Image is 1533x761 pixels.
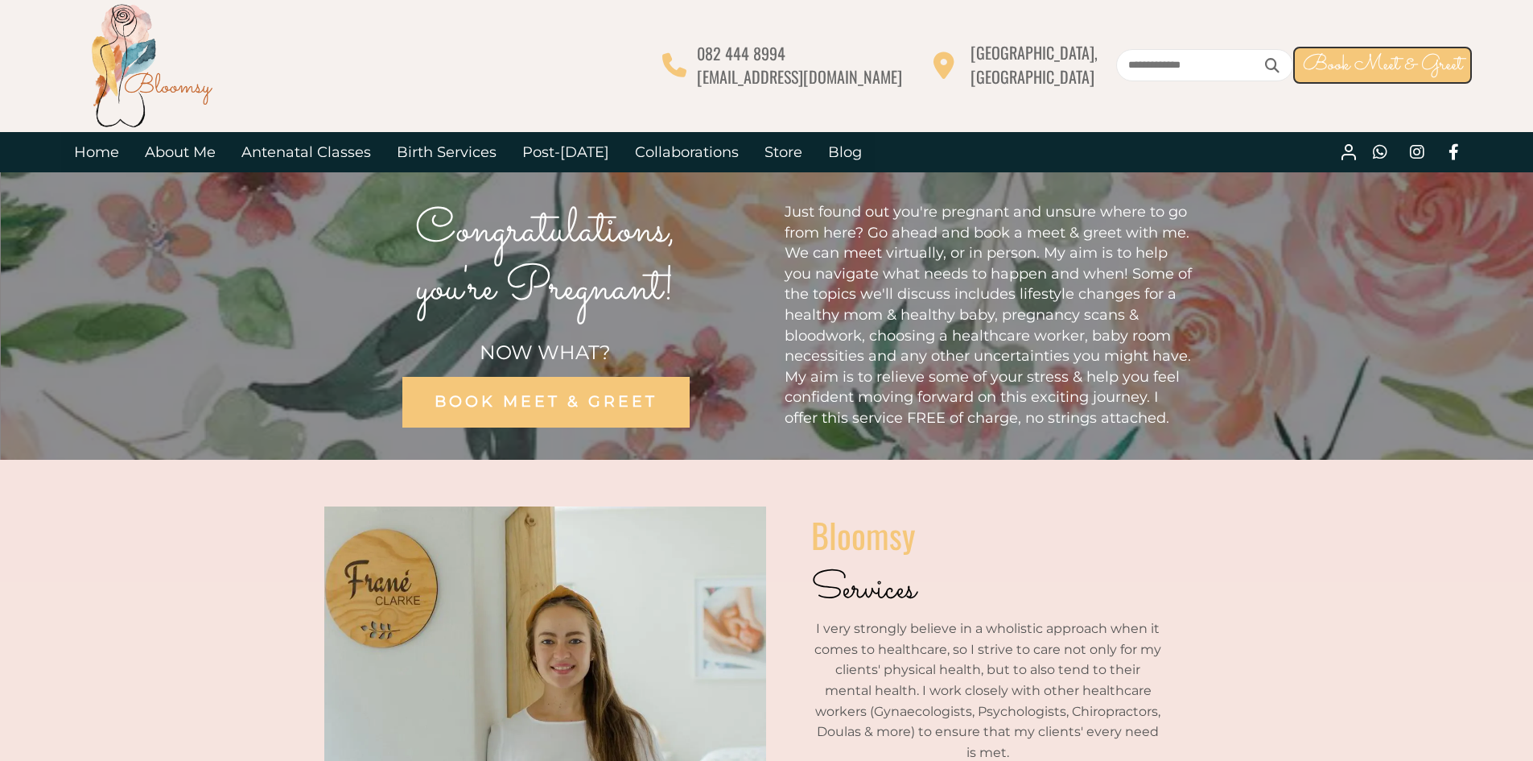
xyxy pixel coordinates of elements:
[509,132,622,172] a: Post-[DATE]
[132,132,229,172] a: About Me
[229,132,384,172] a: Antenatal Classes
[402,377,689,428] a: BOOK MEET & GREET
[61,132,132,172] a: Home
[87,1,216,130] img: Bloomsy
[811,561,916,618] span: Services
[480,341,611,364] span: NOW WHAT?
[970,64,1094,89] span: [GEOGRAPHIC_DATA]
[416,254,675,325] span: you're Pregnant!
[752,132,815,172] a: Store
[1293,47,1472,84] a: Book Meet & Greet
[697,64,902,89] span: [EMAIL_ADDRESS][DOMAIN_NAME]
[811,510,915,560] span: Bloomsy
[622,132,752,172] a: Collaborations
[970,40,1098,64] span: [GEOGRAPHIC_DATA],
[1303,49,1462,81] span: Book Meet & Greet
[815,132,875,172] a: Blog
[785,203,1192,427] span: Just found out you're pregnant and unsure where to go from here? Go ahead and book a meet & greet...
[415,196,676,267] span: Congratulations,
[434,392,657,411] span: BOOK MEET & GREET
[697,41,785,65] span: 082 444 8994
[384,132,509,172] a: Birth Services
